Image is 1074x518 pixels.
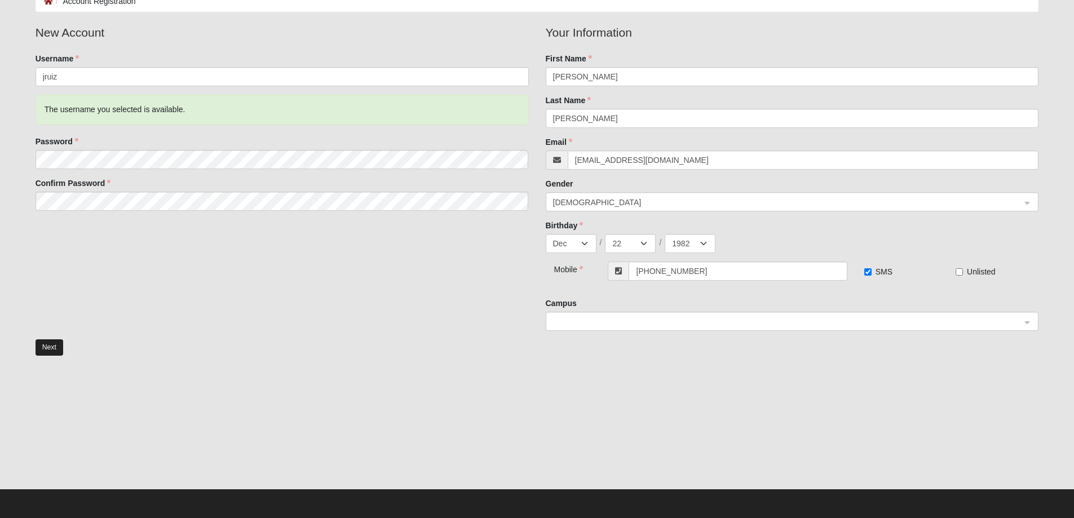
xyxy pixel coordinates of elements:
[546,178,573,189] label: Gender
[36,53,79,64] label: Username
[546,95,591,106] label: Last Name
[876,267,892,276] span: SMS
[956,268,963,276] input: Unlisted
[967,267,996,276] span: Unlisted
[546,220,584,231] label: Birthday
[864,268,872,276] input: SMS
[36,24,529,42] legend: New Account
[546,262,587,275] div: Mobile
[36,95,529,125] div: The username you selected is available.
[546,298,577,309] label: Campus
[600,237,602,248] span: /
[36,178,111,189] label: Confirm Password
[36,339,63,356] button: Next
[546,53,592,64] label: First Name
[659,237,661,248] span: /
[546,136,572,148] label: Email
[546,24,1039,42] legend: Your Information
[553,196,1022,209] span: Male
[36,136,78,147] label: Password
